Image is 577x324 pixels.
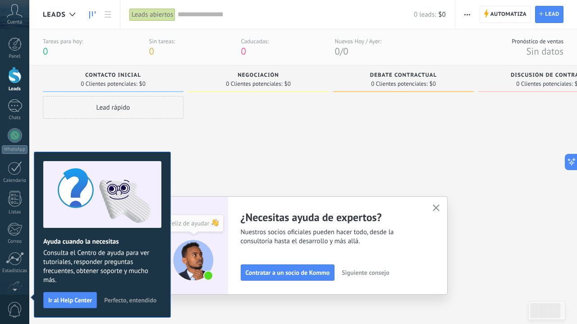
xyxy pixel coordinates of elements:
a: Lead [535,6,563,23]
div: Tareas para hoy: [43,37,83,45]
a: Automatiza [480,6,531,23]
span: 0 [149,45,154,57]
span: Leads [43,10,66,19]
span: 0 [241,45,246,57]
div: Negociación [192,72,324,80]
a: Lista [100,6,115,23]
div: Correo [2,239,28,245]
span: Ir al Help Center [48,297,92,303]
div: Listas [2,209,28,215]
span: $0 [284,81,291,87]
span: 0 Clientes potenciales: [226,81,282,87]
button: Ir al Help Center [43,292,97,308]
div: Panel [2,54,28,60]
div: Caducadas: [241,37,269,45]
button: Perfecto, entendido [100,293,160,307]
button: Más [461,6,474,23]
h2: Ayuda cuando la necesitas [43,237,161,246]
div: Chats [2,115,28,121]
span: Consulta el Centro de ayuda para ver tutoriales, responder preguntas frecuentes, obtener soporte ... [43,249,161,285]
div: Leads [2,86,28,92]
span: / [340,45,343,57]
a: Leads [85,6,100,23]
span: 0 Clientes potenciales: [516,81,572,87]
span: Perfecto, entendido [104,297,156,303]
button: Siguiente consejo [338,266,393,279]
span: Debate contractual [370,72,437,79]
span: Siguiente consejo [342,269,389,276]
span: Contratar a un socio de Kommo [246,269,330,276]
div: Sin tareas: [149,37,175,45]
div: Estadísticas [2,268,28,274]
span: Negociación [238,72,279,79]
span: 0 Clientes potenciales: [371,81,427,87]
span: 0 [334,45,339,57]
span: Lead [545,6,559,23]
button: Contratar a un socio de Kommo [241,264,335,281]
span: 0 Clientes potenciales: [81,81,137,87]
span: $0 [139,81,146,87]
span: Contacto inicial [85,72,141,79]
span: $0 [430,81,436,87]
div: Contacto inicial [47,72,179,80]
div: Debate contractual [338,72,469,80]
div: WhatsApp [2,145,27,154]
div: Pronóstico de ventas [512,37,563,45]
span: Sin datos [526,45,563,57]
div: Lead rápido [43,96,183,119]
span: Automatiza [490,6,527,23]
div: Leads abiertos [129,8,175,21]
div: Calendario [2,178,28,184]
h2: ¿Necesitas ayuda de expertos? [241,210,422,224]
span: Cuenta [7,19,22,25]
span: 0 leads: [414,10,436,19]
span: Nuestros socios oficiales pueden hacer todo, desde la consultoría hasta el desarrollo y más allá. [241,228,422,246]
div: Nuevos Hoy / Ayer: [334,37,381,45]
span: $0 [438,10,445,19]
span: 0 [43,45,48,57]
span: 0 [343,45,348,57]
